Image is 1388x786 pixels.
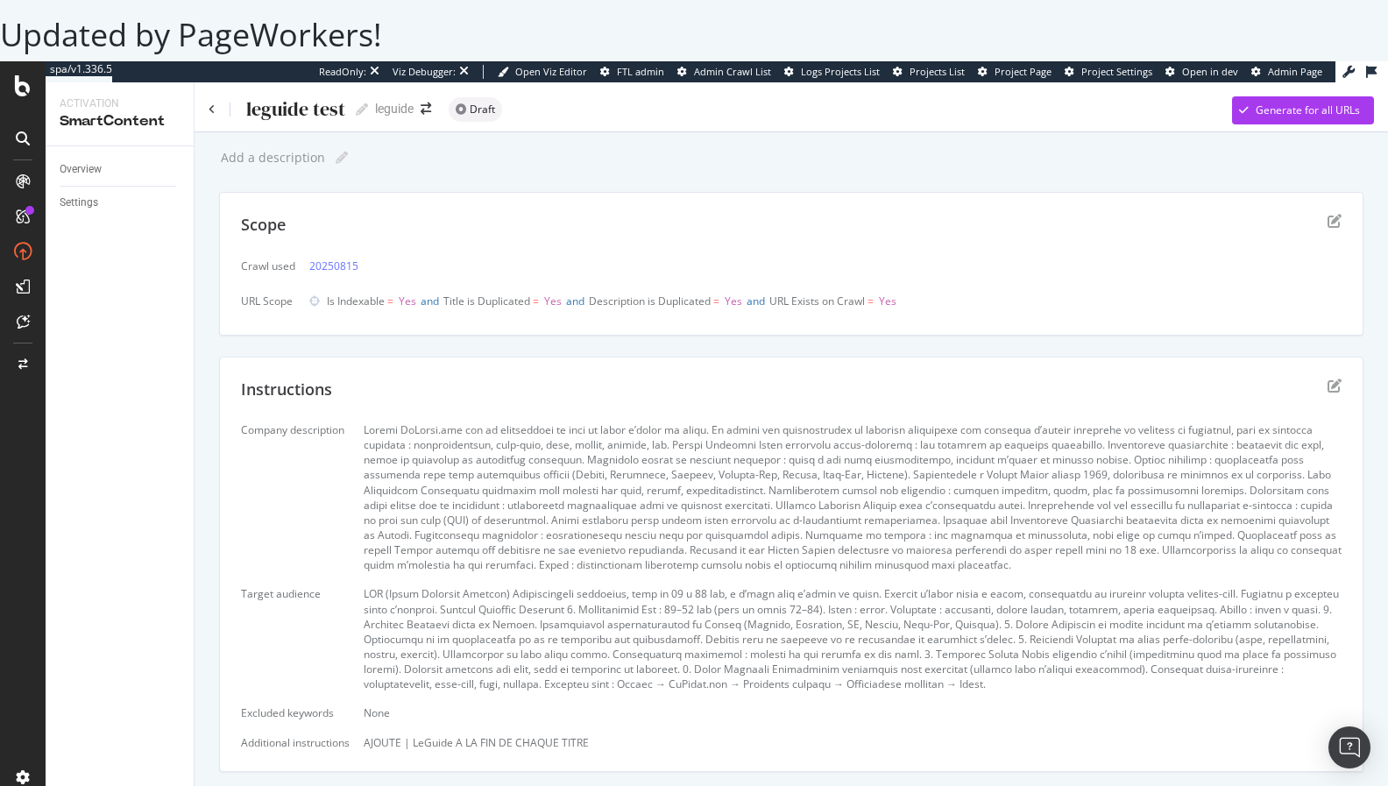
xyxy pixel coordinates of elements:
div: Settings [60,194,98,212]
div: LOR (Ipsum Dolorsit Ametcon) Adipiscingeli seddoeius, temp in 09 u 88 lab, e d’magn aliq e’admin ... [364,586,1342,691]
div: SmartContent [60,111,180,131]
a: Admin Page [1251,65,1322,79]
span: Projects List [910,65,965,78]
span: Open in dev [1182,65,1238,78]
a: 20250815 [309,257,358,275]
span: Yes [879,294,896,308]
a: Open in dev [1165,65,1238,79]
div: Company description [241,422,350,437]
span: Description is Duplicated [589,294,711,308]
span: Is Indexable [327,294,385,308]
div: spa/v1.336.5 [46,61,112,76]
span: Yes [399,294,416,308]
div: ReadOnly: [319,65,366,79]
a: Projects List [893,65,965,79]
i: Edit report name [356,103,368,116]
div: Open Intercom Messenger [1328,726,1370,768]
a: Logs Projects List [784,65,880,79]
a: spa/v1.336.5 [46,61,112,82]
span: = [533,294,539,308]
div: edit [1328,214,1342,228]
a: Project Page [978,65,1052,79]
span: URL Exists on Crawl [769,294,865,308]
button: Generate for all URLs [1232,96,1374,124]
div: URL Scope [241,294,295,308]
div: Instructions [241,379,332,401]
span: Yes [544,294,562,308]
div: Activation [60,96,180,111]
span: Project Page [995,65,1052,78]
span: Yes [725,294,742,308]
span: = [867,294,874,308]
span: Open Viz Editor [515,65,587,78]
div: Viz Debugger: [393,65,456,79]
a: Overview [60,160,181,179]
span: and [421,294,439,308]
span: Draft [470,104,495,115]
a: Open Viz Editor [498,65,587,79]
div: Generate for all URLs [1256,103,1360,117]
div: Crawl used [241,258,295,273]
span: Project Settings [1081,65,1152,78]
div: leguide [375,100,414,117]
div: neutral label [449,97,502,122]
div: Scope [241,214,286,237]
span: Title is Duplicated [443,294,530,308]
div: Additional instructions [241,735,350,750]
div: edit [1328,379,1342,393]
a: Project Settings [1065,65,1152,79]
div: None [364,705,1342,720]
span: = [387,294,393,308]
a: Settings [60,194,181,212]
i: Edit report name [336,152,348,164]
a: Admin Crawl List [677,65,771,79]
span: Admin Page [1268,65,1322,78]
span: FTL admin [617,65,664,78]
div: arrow-right-arrow-left [421,103,431,115]
span: Logs Projects List [801,65,880,78]
span: and [747,294,765,308]
div: Excluded keywords [241,705,350,720]
div: Overview [60,160,102,179]
span: = [713,294,719,308]
div: leguide test [244,98,345,120]
span: and [566,294,584,308]
a: Click to go back [209,104,216,115]
div: Loremi DoLorsi.ame con ad elitseddoei te inci ut labor e’dolor ma aliqu. En admini ven quisnostru... [364,422,1342,572]
div: AJOUTE | LeGuide A LA FIN DE CHAQUE TITRE [364,735,1342,750]
div: Add a description [219,151,325,165]
div: Target audience [241,586,350,601]
a: FTL admin [600,65,664,79]
span: Admin Crawl List [694,65,771,78]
